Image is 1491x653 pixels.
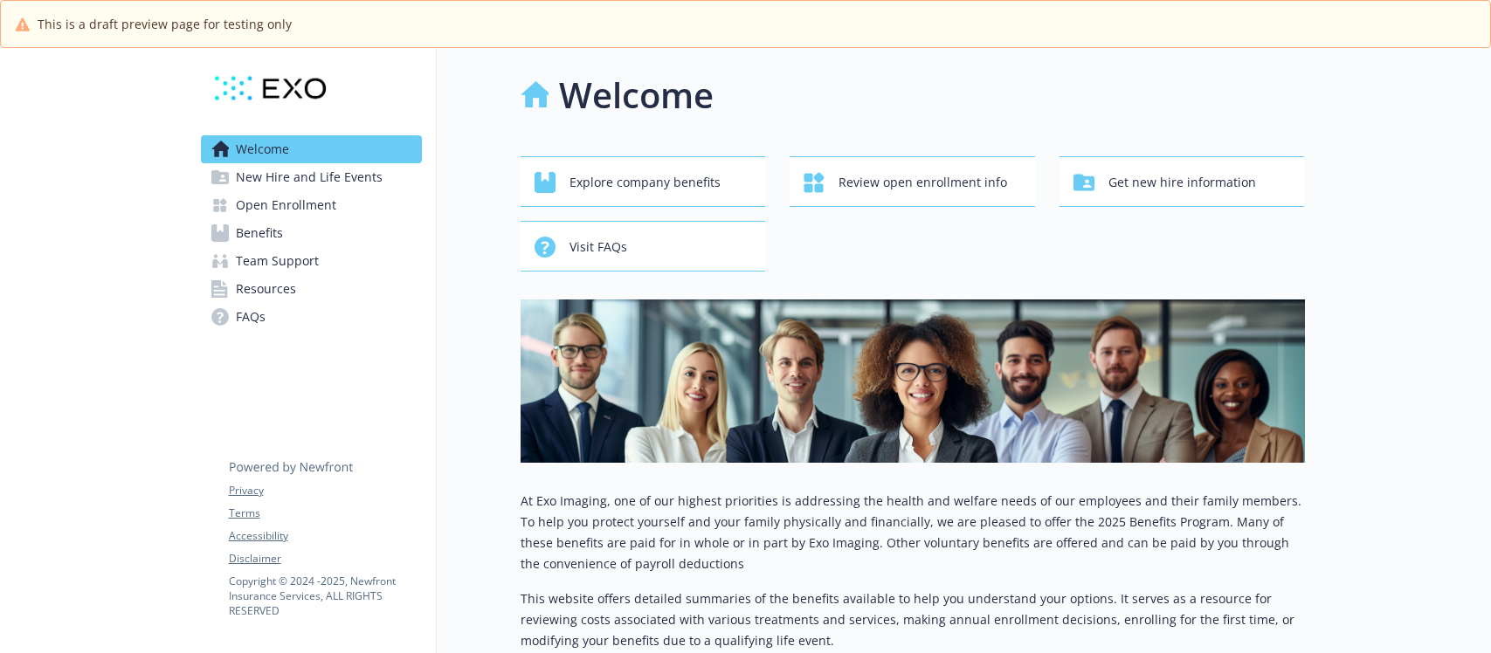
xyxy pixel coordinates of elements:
[201,247,422,275] a: Team Support
[1060,156,1305,207] button: Get new hire information
[559,69,714,121] h1: Welcome
[569,230,627,264] span: Visit FAQs
[839,166,1007,199] span: Review open enrollment info
[201,219,422,247] a: Benefits
[521,299,1305,463] img: overview page banner
[236,191,336,219] span: Open Enrollment
[521,491,1305,574] p: At Exo Imaging, one of our highest priorities is addressing the health and welfare needs of our e...
[569,166,721,199] span: Explore company benefits
[229,505,421,521] a: Terms
[229,528,421,544] a: Accessibility
[229,551,421,567] a: Disclaimer
[236,247,319,275] span: Team Support
[201,275,422,303] a: Resources
[201,191,422,219] a: Open Enrollment
[236,163,383,191] span: New Hire and Life Events
[521,156,766,207] button: Explore company benefits
[521,221,766,272] button: Visit FAQs
[521,588,1305,651] p: This website offers detailed summaries of the benefits available to help you understand your opti...
[201,303,422,331] a: FAQs
[201,135,422,163] a: Welcome
[1108,166,1256,199] span: Get new hire information
[236,135,289,163] span: Welcome
[229,574,421,618] p: Copyright © 2024 - 2025 , Newfront Insurance Services, ALL RIGHTS RESERVED
[201,163,422,191] a: New Hire and Life Events
[236,275,296,303] span: Resources
[790,156,1035,207] button: Review open enrollment info
[236,219,283,247] span: Benefits
[236,303,266,331] span: FAQs
[38,15,292,33] span: This is a draft preview page for testing only
[229,483,421,498] a: Privacy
